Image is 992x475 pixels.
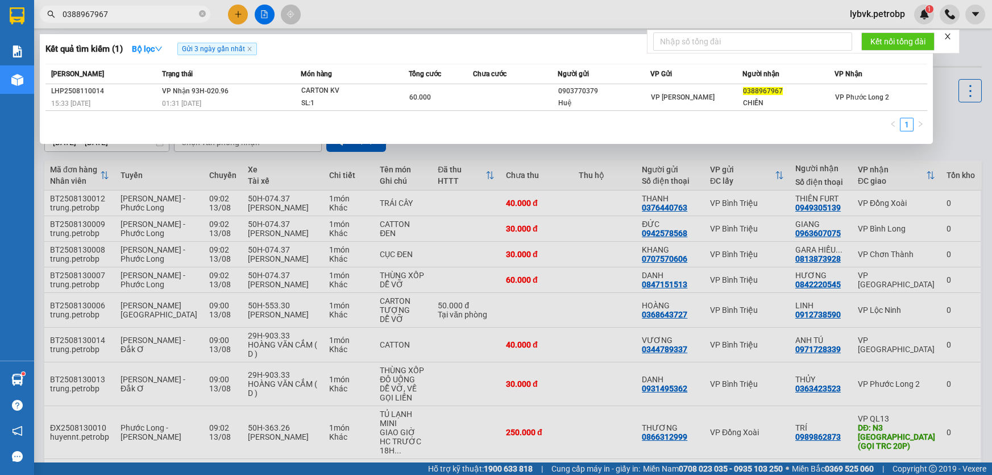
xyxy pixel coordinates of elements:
[900,118,913,131] a: 1
[743,87,783,95] span: 0388967967
[199,10,206,17] span: close-circle
[10,7,24,24] img: logo-vxr
[11,46,23,57] img: solution-icon
[650,70,672,78] span: VP Gửi
[11,374,23,386] img: warehouse-icon
[162,100,201,108] span: 01:31 [DATE]
[47,10,55,18] span: search
[11,74,23,86] img: warehouse-icon
[743,97,834,109] div: CHIẾN
[558,70,589,78] span: Người gửi
[162,70,193,78] span: Trạng thái
[653,32,852,51] input: Nhập số tổng đài
[835,93,889,101] span: VP Phước Long 2
[651,93,715,101] span: VP [PERSON_NAME]
[301,70,332,78] span: Món hàng
[162,87,229,95] span: VP Nhận 93H-020.96
[886,118,900,131] li: Previous Page
[63,8,197,20] input: Tìm tên, số ĐT hoặc mã đơn
[301,97,387,110] div: SL: 1
[917,121,924,127] span: right
[12,400,23,411] span: question-circle
[835,70,862,78] span: VP Nhận
[890,121,896,127] span: left
[132,44,163,53] strong: Bộ lọc
[22,372,25,375] sup: 1
[123,40,172,58] button: Bộ lọcdown
[51,100,90,108] span: 15:33 [DATE]
[51,70,104,78] span: [PERSON_NAME]
[247,46,252,52] span: close
[155,45,163,53] span: down
[199,9,206,20] span: close-circle
[558,85,649,97] div: 0903770379
[301,85,387,97] div: CARTON KV
[45,43,123,55] h3: Kết quả tìm kiếm ( 1 )
[861,32,935,51] button: Kết nối tổng đài
[409,93,431,101] span: 60.000
[944,32,952,40] span: close
[12,426,23,436] span: notification
[886,118,900,131] button: left
[914,118,927,131] button: right
[870,35,925,48] span: Kết nối tổng đài
[914,118,927,131] li: Next Page
[473,70,507,78] span: Chưa cước
[177,43,257,55] span: Gửi 3 ngày gần nhất
[51,85,159,97] div: LHP2508110014
[409,70,441,78] span: Tổng cước
[12,451,23,462] span: message
[742,70,779,78] span: Người nhận
[558,97,649,109] div: Huệ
